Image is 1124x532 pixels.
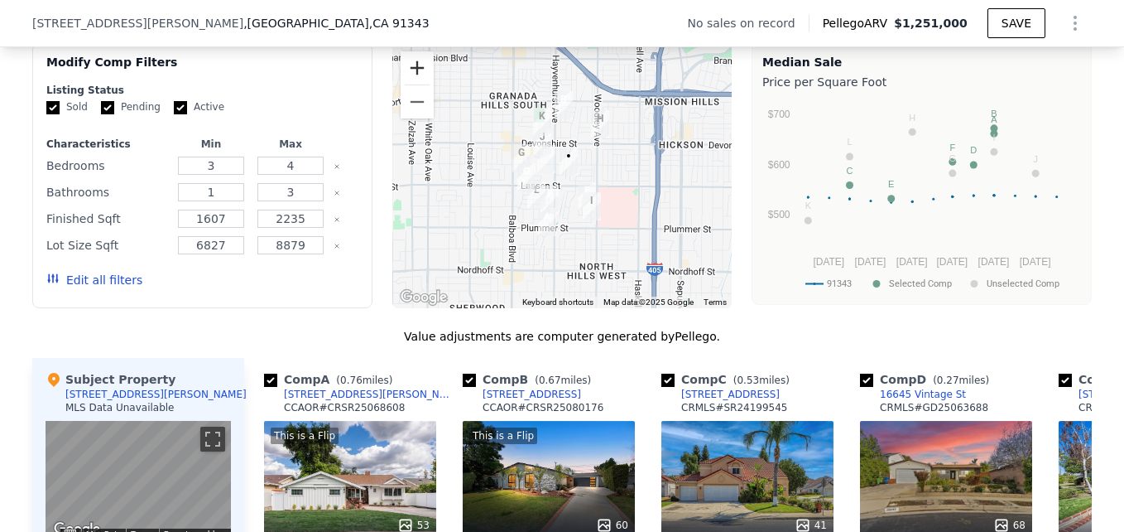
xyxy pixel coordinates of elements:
[548,85,579,126] div: 10525 Odessa Ave
[46,234,168,257] div: Lot Size Sqft
[254,138,327,151] div: Max
[937,375,959,386] span: 0.27
[401,85,434,118] button: Zoom out
[987,8,1045,38] button: SAVE
[991,109,997,118] text: B
[813,256,844,268] text: [DATE]
[521,175,552,216] div: 16737 Citronia St
[65,388,247,401] div: [STREET_ADDRESS][PERSON_NAME]
[463,371,598,388] div: Comp B
[687,15,808,31] div: No sales on record
[522,297,593,308] button: Keyboard shortcuts
[396,287,451,308] a: Open this area in Google Maps (opens a new window)
[855,256,886,268] text: [DATE]
[46,101,60,114] input: Sold
[762,70,1081,94] div: Price per Square Foot
[970,145,977,155] text: D
[511,157,542,198] div: 9830 Forbes Ave
[768,109,790,120] text: $700
[46,100,88,114] label: Sold
[847,137,852,147] text: L
[526,101,558,143] div: 10357 Rubio Ave
[32,328,1092,345] div: Value adjustments are computer generated by Pellego .
[896,256,928,268] text: [DATE]
[463,388,581,401] a: [STREET_ADDRESS]
[827,278,852,289] text: 91343
[681,401,787,414] div: CRMLS # SR24199545
[174,101,187,114] input: Active
[200,427,225,452] button: Toggle fullscreen view
[483,401,603,414] div: CCAOR # CRSR25080176
[329,375,399,386] span: ( miles)
[101,101,114,114] input: Pending
[396,287,451,308] img: Google
[949,143,955,152] text: F
[32,15,243,31] span: [STREET_ADDRESS][PERSON_NAME]
[264,371,399,388] div: Comp A
[334,163,340,170] button: Clear
[65,401,175,414] div: MLS Data Unavailable
[936,256,968,268] text: [DATE]
[46,54,358,84] div: Modify Comp Filters
[334,190,340,196] button: Clear
[987,278,1059,289] text: Unselected Comp
[860,388,966,401] a: 16645 Vintage St
[534,179,565,220] div: 9636 Gerald Ave
[894,17,968,30] span: $1,251,000
[661,388,780,401] a: [STREET_ADDRESS]
[681,388,780,401] div: [STREET_ADDRESS]
[762,94,1081,301] svg: A chart.
[101,100,161,114] label: Pending
[175,138,247,151] div: Min
[46,154,168,177] div: Bedrooms
[271,428,339,444] div: This is a Flip
[284,401,405,414] div: CCAOR # CRSR25068608
[553,141,584,182] div: 10007 Debra Ave
[991,114,997,124] text: A
[264,388,456,401] a: [STREET_ADDRESS][PERSON_NAME]
[401,51,434,85] button: Zoom in
[506,138,537,179] div: 10027 Forbes Ave
[949,153,957,163] text: G
[531,138,562,180] div: 16645 Vintage St
[528,375,598,386] span: ( miles)
[46,181,168,204] div: Bathrooms
[46,138,168,151] div: Characteristics
[46,371,175,388] div: Subject Property
[727,375,796,386] span: ( miles)
[661,371,796,388] div: Comp C
[469,428,537,444] div: This is a Flip
[1020,256,1051,268] text: [DATE]
[704,297,727,307] a: Terms
[805,201,812,210] text: K
[334,216,340,223] button: Clear
[46,207,168,230] div: Finished Sqft
[1033,154,1038,164] text: J
[603,297,694,307] span: Map data ©2025 Google
[576,186,608,227] div: 9558 Swinton Ave
[889,278,952,289] text: Selected Comp
[992,133,995,143] text: I
[847,166,853,176] text: C
[571,176,603,217] div: 9654 Valjean Ave
[888,179,894,189] text: E
[531,201,563,243] div: 9428 Gerald Ave
[340,375,363,386] span: 0.76
[584,104,616,145] div: 10341 Collett Ave
[762,54,1081,70] div: Median Sale
[539,375,561,386] span: 0.67
[46,272,142,288] button: Edit all filters
[978,256,1010,268] text: [DATE]
[526,122,558,163] div: 16701 Romar St
[860,371,996,388] div: Comp D
[880,388,966,401] div: 16645 Vintage St
[768,209,790,220] text: $500
[880,401,988,414] div: CRMLS # GD25063688
[243,15,429,31] span: , [GEOGRAPHIC_DATA]
[823,15,895,31] span: Pellego ARV
[1059,7,1092,40] button: Show Options
[174,100,224,114] label: Active
[768,159,790,171] text: $600
[483,388,581,401] div: [STREET_ADDRESS]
